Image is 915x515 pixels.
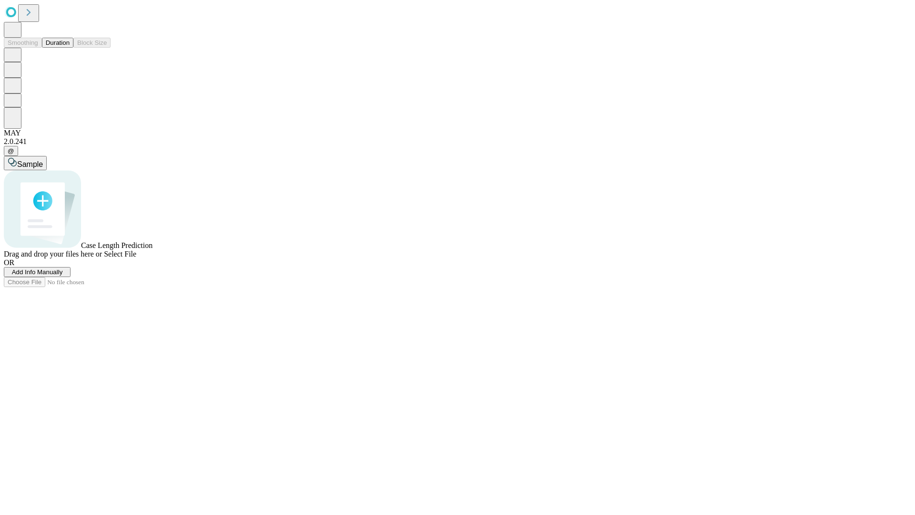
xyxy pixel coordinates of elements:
[4,156,47,170] button: Sample
[81,241,152,249] span: Case Length Prediction
[42,38,73,48] button: Duration
[12,268,63,276] span: Add Info Manually
[4,250,102,258] span: Drag and drop your files here or
[4,258,14,267] span: OR
[73,38,111,48] button: Block Size
[8,147,14,154] span: @
[4,267,71,277] button: Add Info Manually
[4,146,18,156] button: @
[104,250,136,258] span: Select File
[17,160,43,168] span: Sample
[4,38,42,48] button: Smoothing
[4,137,911,146] div: 2.0.241
[4,129,911,137] div: MAY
